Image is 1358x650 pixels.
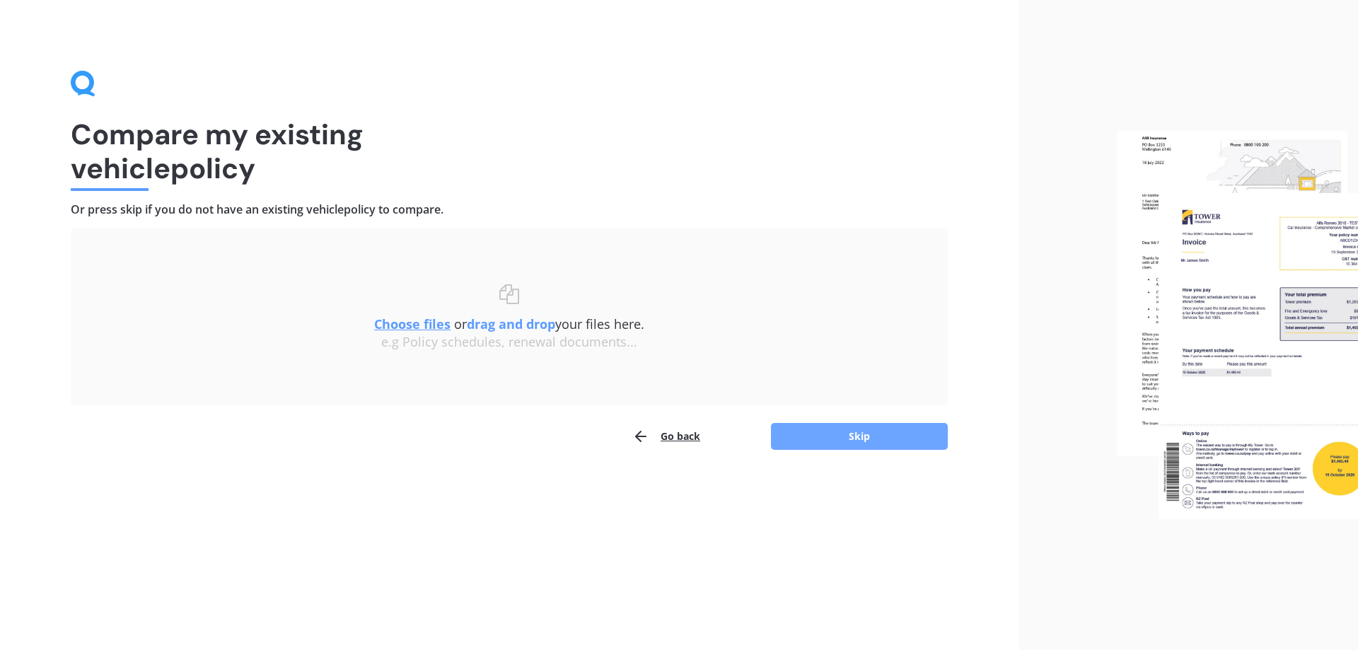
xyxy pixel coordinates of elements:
div: e.g Policy schedules, renewal documents... [99,335,919,350]
u: Choose files [374,315,451,332]
h4: Or press skip if you do not have an existing vehicle policy to compare. [71,202,948,217]
b: drag and drop [467,315,555,332]
h1: Compare my existing vehicle policy [71,117,948,185]
img: files.webp [1117,131,1358,520]
button: Go back [632,422,700,451]
span: or your files here. [374,315,644,332]
button: Skip [771,423,948,450]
